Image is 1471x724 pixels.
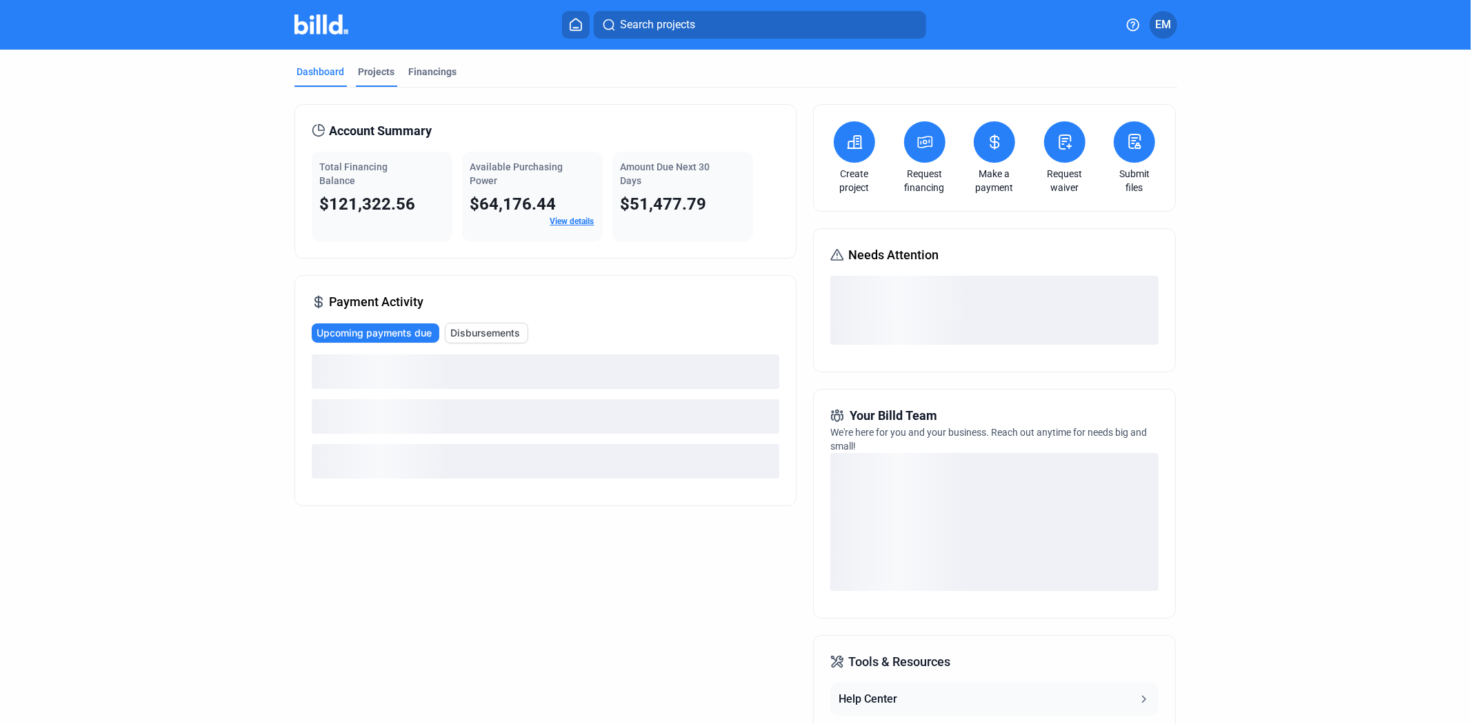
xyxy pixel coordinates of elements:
[1155,17,1171,33] span: EM
[621,194,707,214] span: $51,477.79
[312,323,439,343] button: Upcoming payments due
[1041,167,1089,194] a: Request waiver
[848,245,939,265] span: Needs Attention
[470,161,563,186] span: Available Purchasing Power
[451,326,521,340] span: Disbursements
[359,65,395,79] div: Projects
[850,406,937,425] span: Your Billd Team
[409,65,457,79] div: Financings
[312,399,779,434] div: loading
[830,427,1147,452] span: We're here for you and your business. Reach out anytime for needs big and small!
[594,11,926,39] button: Search projects
[830,453,1159,591] div: loading
[330,121,432,141] span: Account Summary
[445,323,528,343] button: Disbursements
[839,691,897,707] div: Help Center
[830,167,879,194] a: Create project
[901,167,949,194] a: Request financing
[848,652,950,672] span: Tools & Resources
[317,326,432,340] span: Upcoming payments due
[621,161,710,186] span: Amount Due Next 30 Days
[297,65,345,79] div: Dashboard
[1110,167,1159,194] a: Submit files
[294,14,349,34] img: Billd Company Logo
[550,217,594,226] a: View details
[312,444,779,479] div: loading
[320,194,416,214] span: $121,322.56
[330,292,424,312] span: Payment Activity
[620,17,695,33] span: Search projects
[470,194,557,214] span: $64,176.44
[830,683,1159,716] button: Help Center
[830,276,1159,345] div: loading
[1150,11,1177,39] button: EM
[970,167,1019,194] a: Make a payment
[320,161,388,186] span: Total Financing Balance
[312,354,779,389] div: loading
